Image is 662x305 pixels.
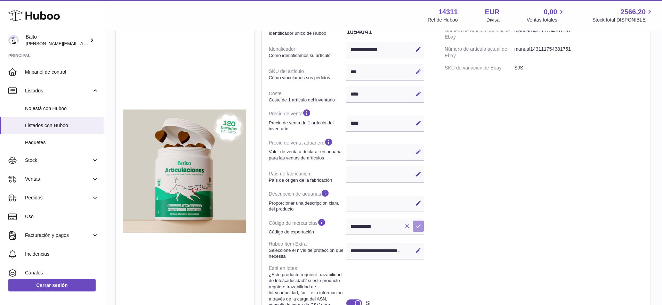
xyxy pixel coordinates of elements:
span: Uso [25,213,99,220]
div: Balto [26,34,88,47]
span: Paquetes [25,139,99,146]
span: Listados [25,88,91,94]
span: Ventas totales [527,17,565,23]
dt: Descripción de aduanas [269,186,346,215]
a: 0,00 Ventas totales [527,7,565,23]
span: Canales [25,270,99,276]
img: dani@balto.fr [8,35,19,46]
strong: Coste de 1 artículo del inventario [269,97,345,103]
strong: Identificador único de Huboo [269,30,345,36]
span: Listados con Huboo [25,122,99,129]
a: Cerrar sesión [8,279,96,291]
strong: Precio de venta de 1 artículo del inventario [269,120,345,132]
span: Pedidos [25,195,91,201]
span: [PERSON_NAME][EMAIL_ADDRESS][DOMAIN_NAME] [26,41,139,46]
dt: SKU de variación de Ebay [445,62,514,74]
dt: Identificador [269,43,346,61]
a: 2566,20 Stock total DISPONIBLE [592,7,654,23]
strong: Valor de venta a declarar en aduana para las ventas de artículos [269,149,345,161]
dt: Código de mercancías [269,215,346,238]
dd: manual143111754381751 [514,43,644,62]
dt: Huboo Item Extra [269,238,346,262]
span: Facturación y pagos [25,232,91,239]
span: No está con Huboo [25,105,99,112]
span: 2566,20 [621,7,646,17]
dt: País de fabricación [269,168,346,186]
strong: 14311 [438,7,458,17]
strong: Proporcionar una descripción clara del producto [269,200,345,212]
div: Divisa [486,17,500,23]
dt: Coste [269,88,346,106]
dd: manual143111754381751 [514,25,644,43]
span: Stock total DISPONIBLE [592,17,654,23]
dt: Precio de venta [269,106,346,134]
dd: SJS [514,62,644,74]
span: Mi panel de control [25,69,99,75]
dt: Número de artículo original de Ebay [445,25,514,43]
div: Ref de Huboo [428,17,458,23]
span: Ventas [25,176,91,182]
strong: EUR [485,7,500,17]
dd: 1054041 [346,25,424,39]
span: 0,00 [544,7,557,17]
strong: País de origen de la fabricación [269,177,345,183]
strong: Cómo vinculamos sus pedidos [269,75,345,81]
span: Incidencias [25,251,99,257]
strong: Código de exportación [269,229,345,235]
span: Stock [25,157,91,164]
dt: Número de artículo actual de Ebay [445,43,514,62]
strong: Cómo identificamos su artículo [269,52,345,59]
img: 1754381750.png [123,109,247,233]
strong: Seleccione el nivel de protección que necesita [269,247,345,259]
dt: Precio de venta aduanero [269,135,346,164]
dt: SKU del artículo [269,65,346,83]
